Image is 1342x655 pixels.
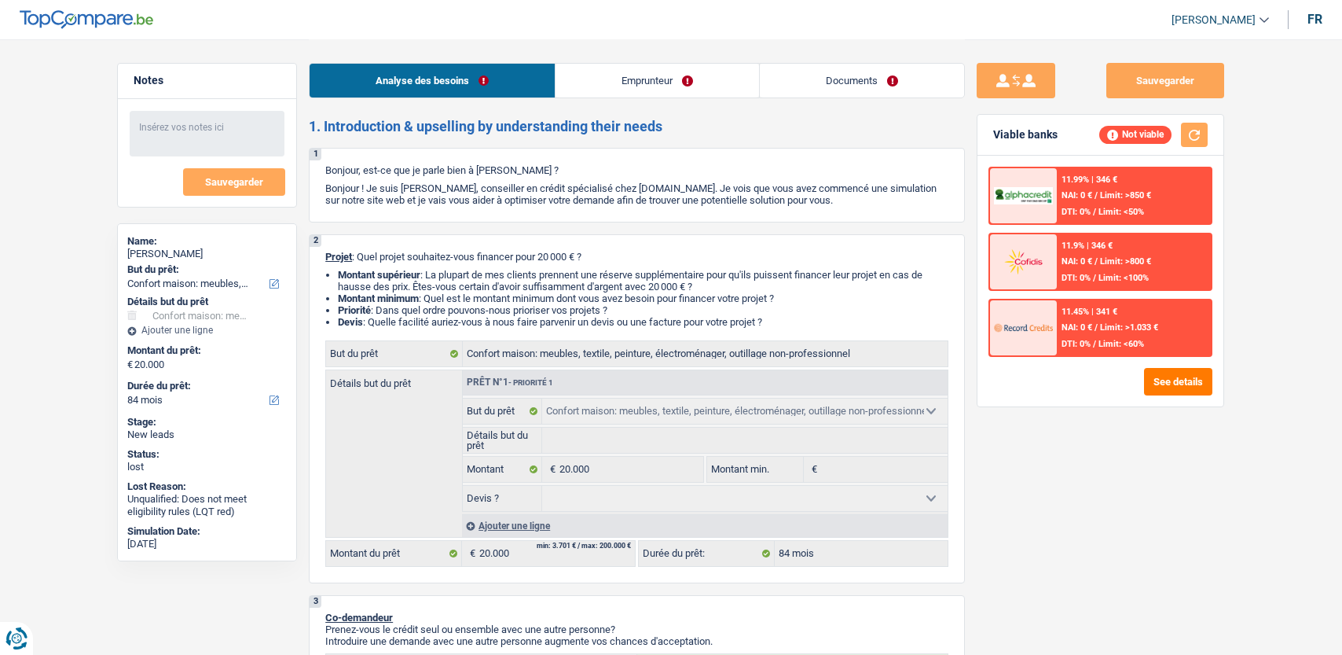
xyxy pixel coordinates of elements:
[325,612,393,624] span: Co-demandeur
[1098,273,1149,283] span: Limit: <100%
[760,64,964,98] a: Documents
[1307,12,1322,27] div: fr
[1061,256,1092,267] span: NAI: 0 €
[134,74,280,87] h5: Notes
[1094,190,1098,201] span: /
[325,182,948,206] p: Bonjour ! Je suis [PERSON_NAME], conseiller en crédit spécialisé chez [DOMAIN_NAME]. Je vois que ...
[1159,7,1269,33] a: [PERSON_NAME]
[1093,339,1096,349] span: /
[127,416,287,429] div: Stage:
[1106,63,1224,98] button: Sauvegarder
[462,541,479,566] span: €
[1094,322,1098,333] span: /
[508,378,553,387] span: - Priorité 1
[310,149,321,160] div: 1
[1061,175,1117,185] div: 11.99% | 346 €
[325,635,948,647] p: Introduire une demande avec une autre personne augmente vos chances d'acceptation.
[127,461,287,473] div: lost
[1099,126,1171,143] div: Not viable
[127,359,133,371] span: €
[338,316,948,328] li: : Quelle facilité auriez-vous à nous faire parvenir un devis ou une facture pour votre projet ?
[310,64,555,98] a: Analyse des besoins
[338,293,419,304] strong: Montant minimum
[994,313,1052,342] img: Record Credits
[338,293,948,304] li: : Quel est le montant minimum dont vous avez besoin pour financer votre projet ?
[326,341,463,366] label: But du prêt
[463,428,542,453] label: Détails but du prêt
[127,538,287,550] div: [DATE]
[1061,322,1092,333] span: NAI: 0 €
[1098,207,1144,217] span: Limit: <50%
[325,624,948,635] p: Prenez-vous le crédit seul ou ensemble avec une autre personne?
[310,596,321,608] div: 3
[1061,190,1092,201] span: NAI: 0 €
[1100,190,1151,201] span: Limit: >850 €
[127,380,284,392] label: Durée du prêt:
[338,269,948,293] li: : La plupart de mes clients prennent une réserve supplémentaire pour qu'ils puissent financer leu...
[1061,273,1091,283] span: DTI: 0%
[127,325,287,336] div: Ajouter une ligne
[127,493,287,517] div: Unqualified: Does not meet eligibility rules (LQT red)
[463,399,542,424] label: But du prêt
[542,457,559,482] span: €
[338,269,420,281] strong: Montant supérieur
[338,316,363,328] span: Devis
[1061,339,1091,349] span: DTI: 0%
[555,64,759,98] a: Emprunteur
[1061,307,1117,317] div: 11.45% | 341 €
[127,344,284,357] label: Montant du prêt:
[338,304,948,316] li: : Dans quel ordre pouvons-nous prioriser vos projets ?
[309,118,965,135] h2: 1. Introduction & upselling by understanding their needs
[1061,241,1113,251] div: 11.9% | 346 €
[1100,256,1151,267] span: Limit: >800 €
[993,128,1058,142] div: Viable banks
[994,187,1052,205] img: AlphaCredit
[1171,13,1256,27] span: [PERSON_NAME]
[463,457,542,482] label: Montant
[205,177,263,187] span: Sauvegarder
[463,486,542,511] label: Devis ?
[20,10,153,29] img: TopCompare Logo
[462,514,948,537] div: Ajouter une ligne
[127,296,287,308] div: Détails but du prêt
[1098,339,1144,349] span: Limit: <60%
[1093,207,1096,217] span: /
[804,457,821,482] span: €
[183,168,285,196] button: Sauvegarder
[325,251,948,263] p: : Quel projet souhaitez-vous financer pour 20 000 € ?
[994,247,1052,276] img: Cofidis
[127,235,287,248] div: Name:
[325,164,948,176] p: Bonjour, est-ce que je parle bien à [PERSON_NAME] ?
[1100,322,1158,333] span: Limit: >1.033 €
[639,541,775,566] label: Durée du prêt:
[127,525,287,538] div: Simulation Date:
[1144,368,1212,396] button: See details
[707,457,803,482] label: Montant min.
[127,480,287,493] div: Lost Reason:
[338,304,371,316] strong: Priorité
[127,248,287,260] div: [PERSON_NAME]
[463,377,557,388] div: Prêt n°1
[127,263,284,276] label: But du prêt:
[1094,256,1098,267] span: /
[1061,207,1091,217] span: DTI: 0%
[310,235,321,247] div: 2
[127,448,287,461] div: Status:
[127,429,287,441] div: New leads
[537,543,631,550] div: min: 3.701 € / max: 200.000 €
[325,251,352,263] span: Projet
[1093,273,1096,283] span: /
[326,370,462,388] label: Détails but du prêt
[326,541,462,566] label: Montant du prêt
